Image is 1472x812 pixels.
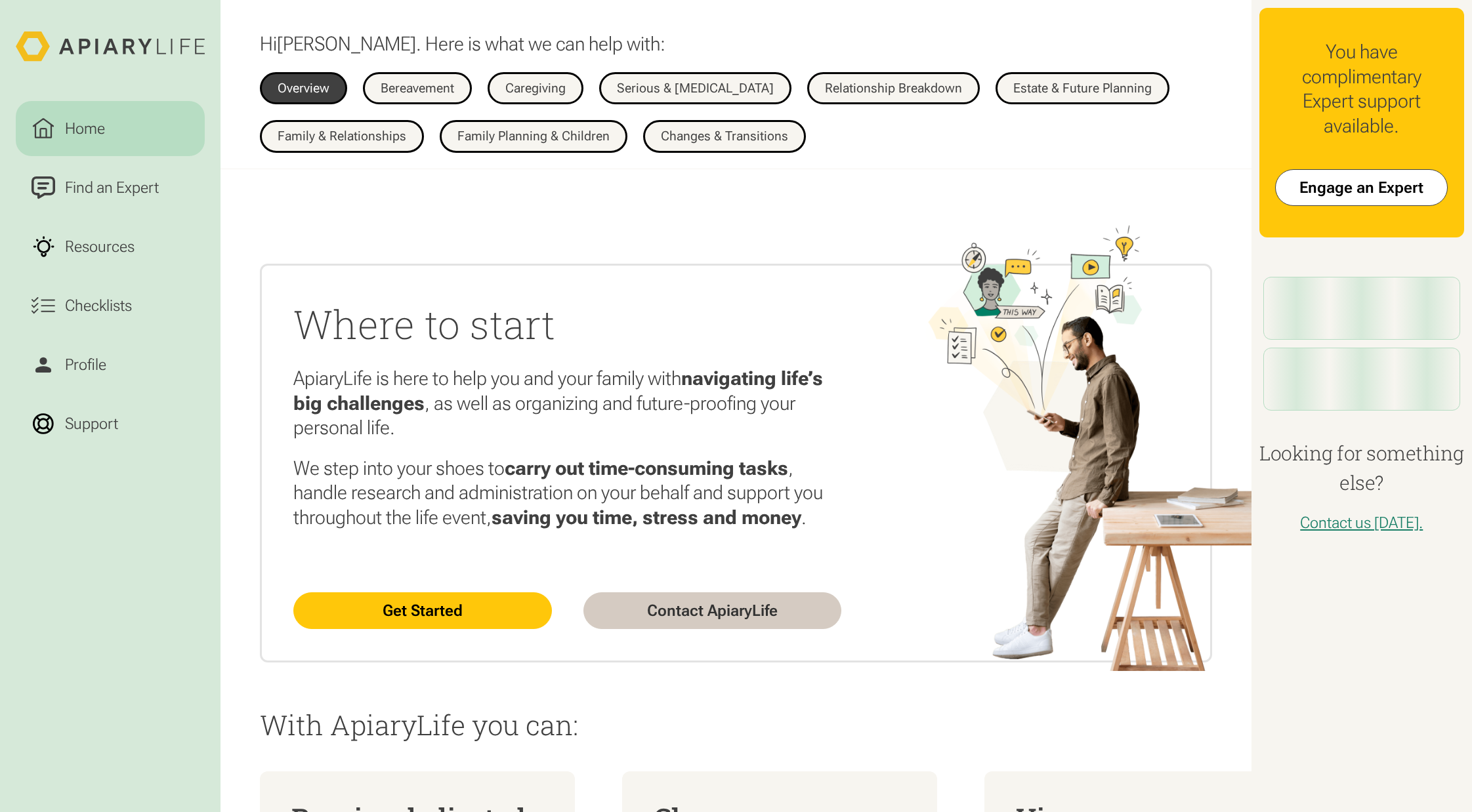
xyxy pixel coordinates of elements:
a: Relationship Breakdown [807,72,980,105]
span: [PERSON_NAME] [277,32,416,55]
h2: Where to start [293,297,841,350]
a: Engage an Expert [1275,169,1448,206]
div: Caregiving [505,82,566,95]
a: Find an Expert [16,160,205,215]
a: Serious & [MEDICAL_DATA] [599,72,791,105]
div: Family Planning & Children [457,130,610,143]
a: Support [16,396,205,451]
p: We step into your shoes to , handle research and administration on your behalf and support you th... [293,456,841,530]
div: Serious & [MEDICAL_DATA] [617,82,774,95]
div: Support [61,412,122,436]
div: Relationship Breakdown [825,82,962,95]
a: Get Started [293,592,551,629]
div: Checklists [61,294,136,317]
a: Family & Relationships [260,120,424,153]
a: Resources [16,219,205,274]
div: Estate & Future Planning [1013,82,1152,95]
a: Contact us [DATE]. [1300,514,1423,532]
a: Bereavement [363,72,472,105]
div: Bereavement [381,82,454,95]
div: Home [61,117,109,140]
p: Hi . Here is what we can help with: [260,31,665,56]
a: Profile [16,337,205,392]
h4: Looking for something else? [1259,438,1464,497]
a: Overview [260,72,347,105]
a: Caregiving [488,72,583,105]
div: You have complimentary Expert support available. [1275,39,1448,138]
div: Family & Relationships [278,130,406,143]
div: Profile [61,353,110,376]
a: Contact ApiaryLife [583,592,841,629]
a: Changes & Transitions [643,120,806,153]
a: Estate & Future Planning [996,72,1169,105]
strong: navigating life’s big challenges [293,367,823,415]
div: Changes & Transitions [661,130,788,143]
a: Checklists [16,278,205,333]
strong: carry out time-consuming tasks [505,457,788,479]
div: Resources [61,235,138,258]
div: Find an Expert [61,176,163,199]
p: With ApiaryLife you can: [260,710,1211,740]
strong: saving you time, stress and money [492,506,801,529]
a: Home [16,101,205,156]
p: ApiaryLife is here to help you and your family with , as well as organizing and future-proofing y... [293,366,841,440]
a: Family Planning & Children [440,120,627,153]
